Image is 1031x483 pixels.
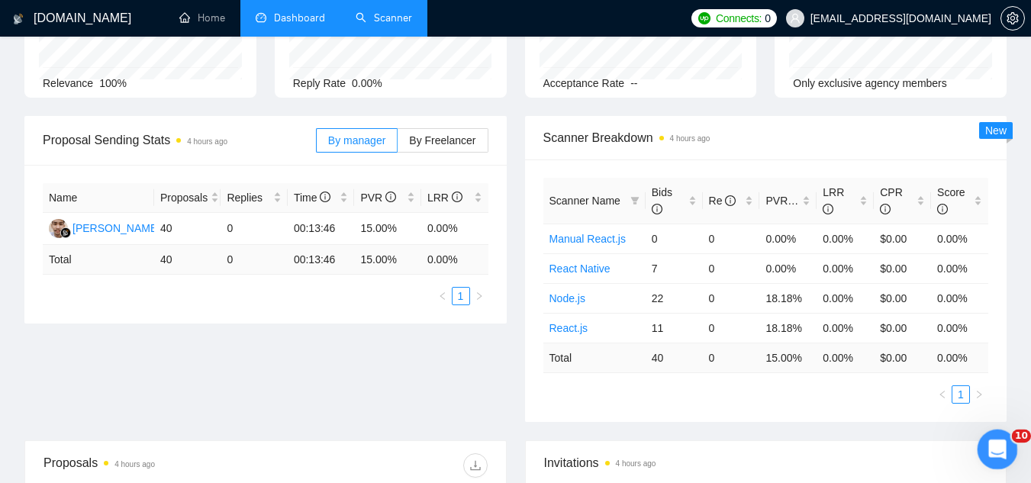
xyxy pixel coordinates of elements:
td: 0 [221,245,288,275]
td: 0.00 % [421,245,488,275]
span: Connects: [716,10,762,27]
li: 1 [952,385,970,404]
time: 4 hours ago [114,460,155,469]
a: AI[PERSON_NAME] [49,221,160,233]
span: 0 [765,10,771,27]
span: info-circle [937,204,948,214]
td: 22 [646,283,703,313]
span: LRR [823,186,844,215]
span: Bids [652,186,672,215]
a: homeHome [179,11,225,24]
span: info-circle [652,204,662,214]
td: 15.00 % [354,245,421,275]
span: LRR [427,192,462,204]
a: React Native [549,262,611,275]
span: right [975,390,984,399]
span: 0.00% [352,77,382,89]
span: By manager [328,134,385,147]
td: 0 [703,313,760,343]
td: 0.00% [421,213,488,245]
button: setting [1000,6,1025,31]
img: logo [13,7,24,31]
td: $0.00 [874,313,931,343]
span: setting [1001,12,1024,24]
li: Next Page [470,287,488,305]
li: 1 [452,287,470,305]
td: 40 [646,343,703,372]
span: info-circle [452,192,462,202]
td: 0.00% [931,253,988,283]
span: info-circle [823,204,833,214]
span: info-circle [880,204,891,214]
a: setting [1000,12,1025,24]
span: -- [630,77,637,89]
time: 4 hours ago [187,137,227,146]
td: 15.00 % [759,343,817,372]
td: 00:13:46 [288,245,355,275]
td: 0 [221,213,288,245]
span: PVR [360,192,396,204]
td: 18.18% [759,313,817,343]
td: 7 [646,253,703,283]
td: 0.00% [817,253,874,283]
span: By Freelancer [409,134,475,147]
img: AI [49,219,68,238]
span: Invitations [544,453,988,472]
span: left [938,390,947,399]
span: Only exclusive agency members [793,77,947,89]
button: right [470,287,488,305]
td: 0.00 % [931,343,988,372]
th: Name [43,183,154,213]
td: $ 0.00 [874,343,931,372]
a: 1 [952,386,969,403]
div: Proposals [43,453,266,478]
span: Proposals [160,189,208,206]
span: left [438,291,447,301]
img: gigradar-bm.png [60,227,71,238]
span: Scanner Breakdown [543,128,989,147]
td: 0.00% [931,283,988,313]
button: right [970,385,988,404]
time: 4 hours ago [616,459,656,468]
td: 0.00% [931,224,988,253]
li: Previous Page [933,385,952,404]
span: filter [627,189,643,212]
td: 0 [703,343,760,372]
td: 0.00% [759,224,817,253]
span: info-circle [385,192,396,202]
li: Next Page [970,385,988,404]
span: Proposal Sending Stats [43,130,316,150]
button: left [433,287,452,305]
span: Scanner Name [549,195,620,207]
span: Re [709,195,736,207]
td: 0.00% [759,253,817,283]
span: PVR [765,195,801,207]
div: [PERSON_NAME] [72,220,160,237]
span: info-circle [725,195,736,206]
td: 18.18% [759,283,817,313]
td: 0.00% [931,313,988,343]
span: dashboard [256,12,266,23]
a: React.js [549,322,588,334]
button: left [933,385,952,404]
span: Acceptance Rate [543,77,625,89]
time: 4 hours ago [670,134,710,143]
td: Total [43,245,154,275]
td: 15.00% [354,213,421,245]
td: 0 [703,253,760,283]
td: $0.00 [874,283,931,313]
th: Replies [221,183,288,213]
td: 0 [703,224,760,253]
iframe: Intercom live chat [978,430,1018,470]
span: right [475,291,484,301]
span: Score [937,186,965,215]
td: 00:13:46 [288,213,355,245]
span: info-circle [320,192,330,202]
a: Manual React.js [549,233,626,245]
td: 40 [154,213,221,245]
td: 0.00% [817,224,874,253]
span: download [464,459,487,472]
td: 0.00% [817,313,874,343]
td: 0 [646,224,703,253]
span: Relevance [43,77,93,89]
